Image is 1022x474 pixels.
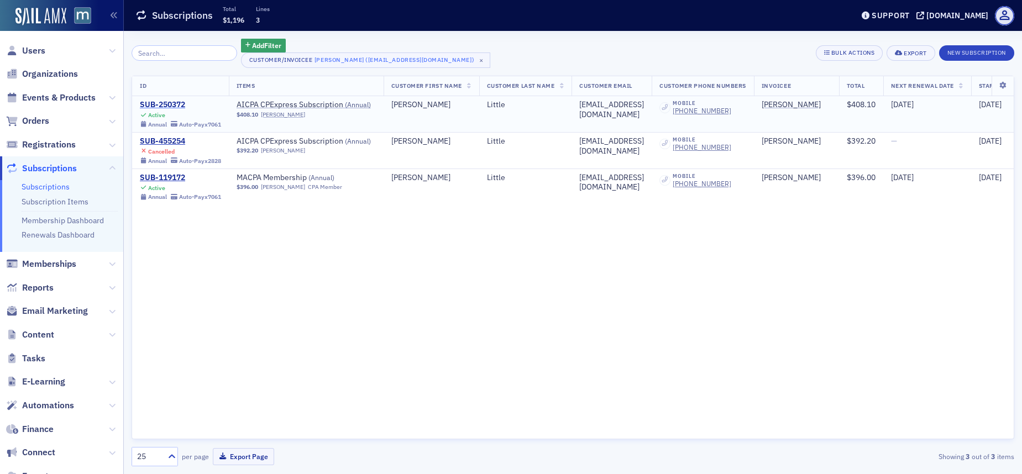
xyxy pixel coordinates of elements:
[579,100,644,119] div: [EMAIL_ADDRESS][DOMAIN_NAME]
[762,136,831,146] span: Brenda Little
[22,92,96,104] span: Events & Products
[148,148,175,155] div: Cancelled
[673,100,731,107] div: mobile
[237,111,258,118] span: $408.10
[6,282,54,294] a: Reports
[137,451,161,462] div: 25
[847,82,865,89] span: Total
[891,82,954,89] span: Next Renewal Date
[762,82,791,89] span: Invoicee
[261,183,305,191] a: [PERSON_NAME]
[308,183,342,191] div: CPA Member
[22,197,88,207] a: Subscription Items
[241,52,491,68] button: Customer/Invoicee[PERSON_NAME] ([EMAIL_ADDRESS][DOMAIN_NAME])×
[989,451,997,461] strong: 3
[237,100,376,110] a: AICPA CPExpress Subscription (Annual)
[579,82,632,89] span: Customer Email
[6,92,96,104] a: Events & Products
[673,143,731,151] a: [PHONE_NUMBER]
[261,147,305,154] a: [PERSON_NAME]
[241,39,286,52] button: AddFilter
[345,100,371,109] span: ( Annual )
[673,180,731,188] a: [PHONE_NUMBER]
[256,15,260,24] span: 3
[223,15,244,24] span: $1,196
[179,157,221,165] div: Auto-Pay x2828
[6,139,76,151] a: Registrations
[22,305,88,317] span: Email Marketing
[728,451,1014,461] div: Showing out of items
[261,111,305,118] a: [PERSON_NAME]
[22,162,77,175] span: Subscriptions
[148,157,167,165] div: Annual
[22,446,55,459] span: Connect
[964,451,972,461] strong: 3
[762,173,821,183] a: [PERSON_NAME]
[872,10,910,20] div: Support
[345,136,371,145] span: ( Annual )
[6,376,65,388] a: E-Learning
[237,173,376,183] span: MACPA Membership
[237,82,255,89] span: Items
[74,7,91,24] img: SailAMX
[476,55,486,65] span: ×
[308,173,334,182] span: ( Annual )
[487,100,564,110] div: Little
[847,172,876,182] span: $396.00
[762,136,821,146] div: [PERSON_NAME]
[887,45,935,61] button: Export
[22,215,104,225] a: Membership Dashboard
[673,173,731,180] div: mobile
[831,50,874,56] div: Bulk Actions
[816,45,883,61] button: Bulk Actions
[391,82,462,89] span: Customer First Name
[579,173,644,192] div: [EMAIL_ADDRESS][DOMAIN_NAME]
[223,5,244,13] p: Total
[22,352,45,365] span: Tasks
[673,136,731,143] div: mobile
[132,45,237,61] input: Search…
[249,56,313,64] div: Customer/Invoicee
[487,136,564,146] div: Little
[673,107,731,115] a: [PHONE_NUMBER]
[22,45,45,57] span: Users
[762,100,821,110] a: [PERSON_NAME]
[939,45,1014,61] button: New Subscription
[762,100,831,110] span: Brenda Little
[6,115,49,127] a: Orders
[487,173,564,183] div: Little
[140,136,221,146] div: SUB-455254
[847,136,876,146] span: $392.20
[659,82,746,89] span: Customer Phone Numbers
[148,193,167,201] div: Annual
[22,139,76,151] span: Registrations
[6,446,55,459] a: Connect
[579,136,644,156] div: [EMAIL_ADDRESS][DOMAIN_NAME]
[6,399,74,412] a: Automations
[391,100,471,110] div: [PERSON_NAME]
[939,47,1014,57] a: New Subscription
[22,399,74,412] span: Automations
[979,82,1014,89] span: Start Date
[904,50,926,56] div: Export
[979,99,1002,109] span: [DATE]
[979,136,1002,146] span: [DATE]
[891,136,897,146] span: —
[22,282,54,294] span: Reports
[237,173,376,183] a: MACPA Membership (Annual)
[22,115,49,127] span: Orders
[140,173,221,183] a: SUB-119172
[256,5,270,13] p: Lines
[22,376,65,388] span: E-Learning
[15,8,66,25] img: SailAMX
[891,172,914,182] span: [DATE]
[916,12,992,19] button: [DOMAIN_NAME]
[152,9,213,22] h1: Subscriptions
[140,100,221,110] div: SUB-250372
